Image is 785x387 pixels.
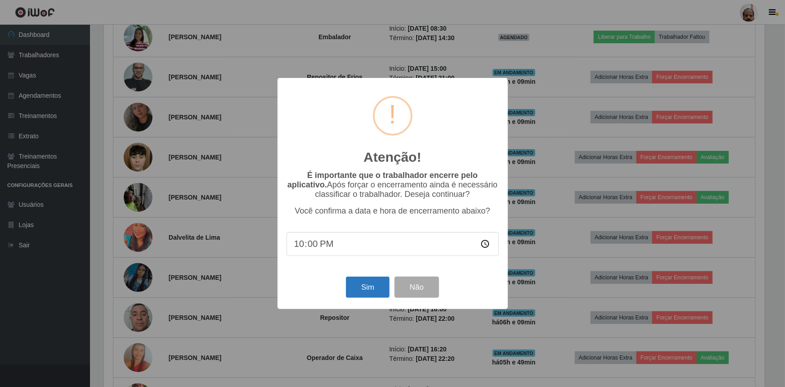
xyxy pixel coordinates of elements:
[287,206,499,216] p: Você confirma a data e hora de encerramento abaixo?
[287,171,499,199] p: Após forçar o encerramento ainda é necessário classificar o trabalhador. Deseja continuar?
[363,149,421,165] h2: Atenção!
[395,277,439,298] button: Não
[346,277,390,298] button: Sim
[287,171,478,189] b: É importante que o trabalhador encerre pelo aplicativo.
